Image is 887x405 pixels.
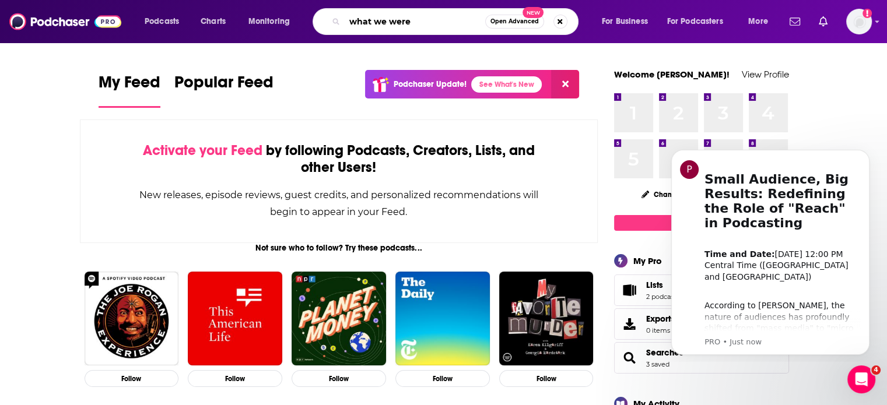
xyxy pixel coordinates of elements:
a: Charts [193,12,233,31]
a: My Feed [99,72,160,108]
iframe: Intercom live chat [847,365,875,393]
button: open menu [660,12,740,31]
a: Popular Feed [174,72,274,108]
button: Follow [85,370,179,387]
a: Exports [614,308,789,340]
a: See What's New [471,76,542,93]
a: Lists [646,280,735,290]
span: More [748,13,768,30]
a: 2 podcast lists [646,293,689,301]
span: 4 [871,365,881,375]
button: Follow [292,370,386,387]
button: open menu [240,12,305,31]
div: Not sure who to follow? Try these podcasts... [80,243,598,253]
span: Popular Feed [174,72,274,99]
button: Open AdvancedNew [485,15,544,29]
a: 3 saved [646,360,669,368]
a: Searches [618,350,641,366]
button: open menu [594,12,662,31]
span: Lists [646,280,663,290]
span: Exports [618,316,641,332]
button: Follow [395,370,490,387]
iframe: Intercom notifications message [654,139,887,362]
span: Exports [646,314,675,324]
a: Create My Top 8 [614,215,789,231]
div: Search podcasts, credits, & more... [324,8,590,35]
span: My Feed [99,72,160,99]
a: Show notifications dropdown [814,12,832,31]
span: New [523,7,544,18]
button: Follow [188,370,282,387]
img: Planet Money [292,272,386,366]
input: Search podcasts, credits, & more... [345,12,485,31]
button: open menu [740,12,783,31]
img: Podchaser - Follow, Share and Rate Podcasts [9,10,121,33]
img: This American Life [188,272,282,366]
img: The Joe Rogan Experience [85,272,179,366]
button: Show profile menu [846,9,872,34]
img: My Favorite Murder with Karen Kilgariff and Georgia Hardstark [499,272,594,366]
a: Searches [646,347,683,358]
span: For Business [602,13,648,30]
span: Charts [201,13,226,30]
div: by following Podcasts, Creators, Lists, and other Users! [139,142,539,176]
a: Welcome [PERSON_NAME]! [614,69,730,80]
button: open menu [136,12,194,31]
span: For Podcasters [667,13,723,30]
span: Lists [614,274,789,306]
span: Activate your Feed [143,142,262,159]
span: 0 items [646,326,675,334]
span: Monitoring [248,13,290,30]
span: Podcasts [145,13,179,30]
div: My Pro [633,255,662,266]
img: The Daily [395,272,490,366]
button: Follow [499,370,594,387]
p: Podchaser Update! [394,79,467,89]
a: Show notifications dropdown [785,12,805,31]
span: Logged in as gbrussel [846,9,872,34]
div: New releases, episode reviews, guest credits, and personalized recommendations will begin to appe... [139,186,539,220]
img: User Profile [846,9,872,34]
span: Open Advanced [490,19,539,24]
svg: Add a profile image [863,9,872,18]
a: View Profile [742,69,789,80]
span: Searches [614,342,789,374]
a: Lists [618,282,641,298]
button: Change Top 8 [634,187,707,202]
